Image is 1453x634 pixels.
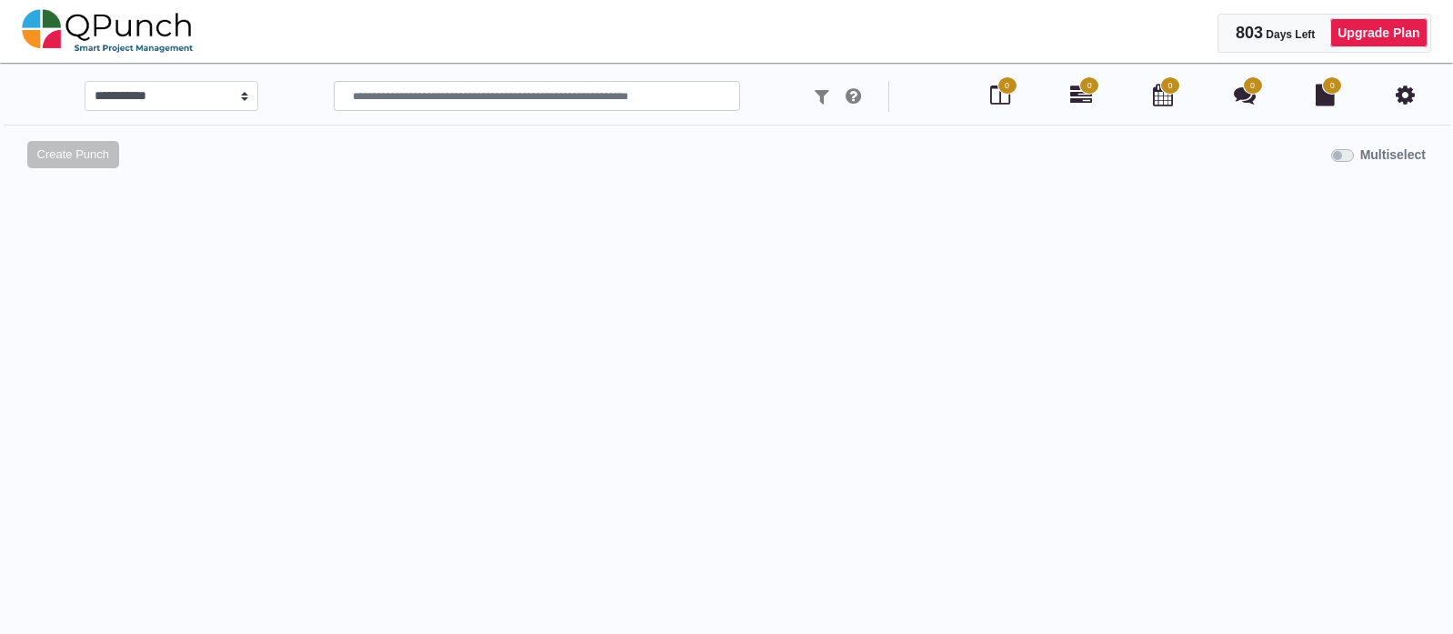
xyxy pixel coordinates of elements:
[1167,80,1172,93] span: 0
[1250,80,1255,93] span: 0
[1153,84,1173,106] i: Calendar
[1360,147,1426,162] b: Multiselect
[1087,80,1092,93] span: 0
[1070,84,1092,106] i: Gantt
[1070,91,1092,106] a: 0
[1316,84,1335,106] i: Document Library
[1234,84,1256,106] i: Punch Discussion
[1330,80,1335,93] span: 0
[22,4,194,58] img: qpunch-sp.fa6292f.png
[1330,18,1427,47] a: Upgrade Plan
[1005,80,1009,93] span: 0
[846,87,861,106] i: e.g: punch or !ticket or &category or #label or @username or $priority or *iteration or ^addition...
[990,84,1010,106] i: Board
[1236,24,1263,42] span: 803
[1266,28,1315,41] span: Days Left
[27,141,119,168] button: Create Punch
